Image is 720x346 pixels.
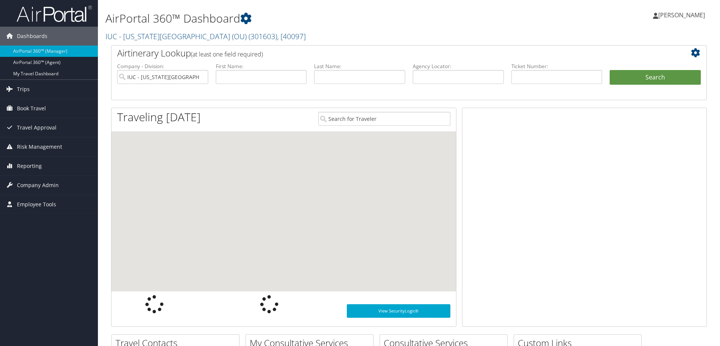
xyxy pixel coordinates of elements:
[347,304,450,318] a: View SecurityLogic®
[17,195,56,214] span: Employee Tools
[653,4,712,26] a: [PERSON_NAME]
[216,62,307,70] label: First Name:
[318,112,450,126] input: Search for Traveler
[117,62,208,70] label: Company - Division:
[17,118,56,137] span: Travel Approval
[17,99,46,118] span: Book Travel
[17,27,47,46] span: Dashboards
[117,109,201,125] h1: Traveling [DATE]
[191,50,263,58] span: (at least one field required)
[413,62,504,70] label: Agency Locator:
[277,31,306,41] span: , [ 40097 ]
[17,137,62,156] span: Risk Management
[17,5,92,23] img: airportal-logo.png
[17,176,59,195] span: Company Admin
[105,11,510,26] h1: AirPortal 360™ Dashboard
[511,62,603,70] label: Ticket Number:
[117,47,651,59] h2: Airtinerary Lookup
[17,80,30,99] span: Trips
[249,31,277,41] span: ( 301603 )
[658,11,705,19] span: [PERSON_NAME]
[105,31,306,41] a: IUC - [US_STATE][GEOGRAPHIC_DATA] (OU)
[314,62,405,70] label: Last Name:
[610,70,701,85] button: Search
[17,157,42,175] span: Reporting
